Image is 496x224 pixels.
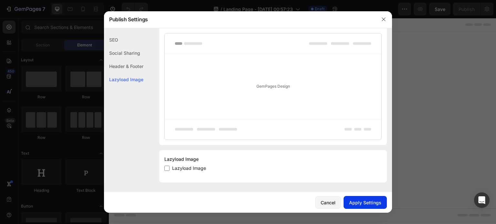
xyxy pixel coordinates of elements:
[344,196,387,209] button: Apply Settings
[104,11,375,28] div: Publish Settings
[165,54,381,119] div: GemPages Design
[150,154,237,159] div: Start with Generating from URL or image
[104,33,143,46] div: SEO
[147,118,191,131] button: Add sections
[104,73,143,86] div: Lazyload Image
[172,164,206,172] span: Lazyload Image
[321,199,336,206] div: Cancel
[195,118,241,131] button: Add elements
[104,60,143,73] div: Header & Footer
[164,155,382,163] div: Lazyload Image
[349,199,381,206] div: Apply Settings
[155,105,233,112] div: Start with Sections from sidebar
[474,192,490,208] div: Open Intercom Messenger
[104,46,143,60] div: Social Sharing
[315,196,341,209] button: Cancel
